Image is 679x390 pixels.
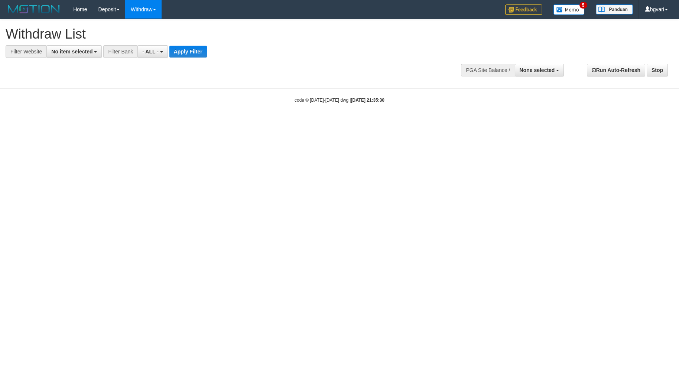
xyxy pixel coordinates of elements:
h1: Withdraw List [6,27,445,42]
div: Filter Bank [103,45,137,58]
img: Feedback.jpg [505,4,542,15]
small: code © [DATE]-[DATE] dwg | [295,98,384,103]
button: Apply Filter [169,46,207,58]
button: - ALL - [137,45,168,58]
img: Button%20Memo.svg [553,4,585,15]
span: 5 [579,2,587,9]
a: Stop [647,64,668,76]
img: panduan.png [596,4,633,14]
strong: [DATE] 21:35:30 [351,98,384,103]
button: None selected [515,64,564,76]
div: PGA Site Balance / [461,64,514,76]
div: Filter Website [6,45,46,58]
img: MOTION_logo.png [6,4,62,15]
span: None selected [520,67,555,73]
button: No item selected [46,45,102,58]
span: No item selected [51,49,92,55]
a: Run Auto-Refresh [587,64,645,76]
span: - ALL - [142,49,159,55]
